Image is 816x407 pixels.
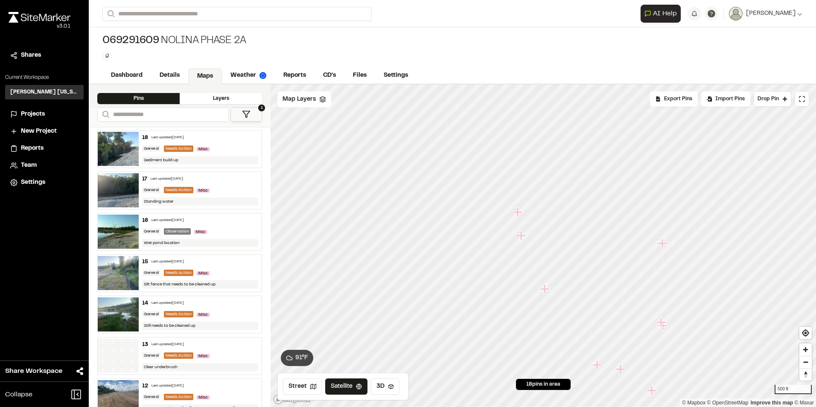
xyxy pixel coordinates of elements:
[275,67,315,84] a: Reports
[658,320,669,331] div: Map marker
[746,9,796,18] span: [PERSON_NAME]
[259,72,266,79] img: precipai.png
[754,91,791,107] button: Drop Pin
[21,51,41,60] span: Shares
[197,147,210,151] span: Misc
[152,301,184,306] div: Last updated [DATE]
[98,173,139,207] img: file
[142,187,160,193] div: General
[794,400,814,406] a: Maxar
[102,67,151,84] a: Dashboard
[102,51,112,61] button: Edit Tags
[10,144,79,153] a: Reports
[102,34,159,48] span: 069291609
[142,145,160,152] div: General
[97,108,113,122] button: Search
[5,74,84,81] p: Current Workspace
[799,368,812,381] button: Reset bearing to north
[142,280,258,288] div: Silt fence that needs to be cleaned up
[142,239,258,247] div: Wet pond location
[707,400,749,406] a: OpenStreetMap
[197,189,210,192] span: Misc
[222,67,275,84] a: Weather
[5,390,32,400] span: Collapse
[371,378,399,395] button: 3D
[152,218,184,223] div: Last updated [DATE]
[142,341,148,349] div: 13
[98,256,139,290] img: file
[151,67,188,84] a: Details
[197,395,210,399] span: Misc
[151,177,183,182] div: Last updated [DATE]
[142,382,148,390] div: 12
[10,161,79,170] a: Team
[799,327,812,339] span: Find my location
[258,105,265,111] span: 1
[152,384,184,389] div: Last updated [DATE]
[142,198,258,206] div: Standing water
[98,339,139,373] img: banner-white.png
[592,360,603,371] div: Map marker
[729,7,802,20] button: [PERSON_NAME]
[799,369,812,381] span: Reset bearing to north
[180,93,262,104] div: Layers
[315,67,344,84] a: CD's
[102,7,118,21] button: Search
[729,7,743,20] img: User
[142,394,160,400] div: General
[751,400,793,406] a: Map feedback
[21,110,45,119] span: Projects
[283,95,316,104] span: Map Layers
[701,91,750,107] div: Import Pins into your project
[21,161,37,170] span: Team
[142,228,160,235] div: General
[142,352,160,359] div: General
[21,127,57,136] span: New Project
[664,95,692,103] span: Export Pins
[616,364,627,375] div: Map marker
[164,311,193,317] div: Needs Action
[799,356,812,368] button: Zoom out
[5,366,62,376] span: Share Workspace
[273,395,311,404] a: Mapbox logo
[194,230,207,234] span: Misc
[142,175,147,183] div: 17
[513,207,524,218] div: Map marker
[281,350,313,366] button: 91°F
[142,217,148,224] div: 16
[799,343,812,356] button: Zoom in
[142,156,258,164] div: Sediment build up
[647,385,658,396] div: Map marker
[142,311,160,317] div: General
[650,91,698,107] div: No pins available to export
[682,400,705,406] a: Mapbox
[142,299,148,307] div: 14
[10,51,79,60] a: Shares
[283,378,322,395] button: Street
[775,385,812,394] div: 500 ft
[142,270,160,276] div: General
[10,127,79,136] a: New Project
[375,67,417,84] a: Settings
[102,34,246,48] div: Nolina Phase 2A
[658,238,669,249] div: Map marker
[325,378,367,395] button: Satellite
[10,110,79,119] a: Projects
[715,95,745,103] span: Import Pins
[21,144,44,153] span: Reports
[641,5,681,23] button: Open AI Assistant
[230,108,262,122] button: 1
[9,12,70,23] img: rebrand.png
[152,259,184,265] div: Last updated [DATE]
[540,284,551,295] div: Map marker
[152,342,184,347] div: Last updated [DATE]
[656,317,667,328] div: Map marker
[197,271,210,275] span: Misc
[152,135,184,140] div: Last updated [DATE]
[295,353,308,363] span: 91 ° F
[653,9,677,19] span: AI Help
[164,187,193,193] div: Needs Action
[344,67,375,84] a: Files
[197,313,210,317] span: Misc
